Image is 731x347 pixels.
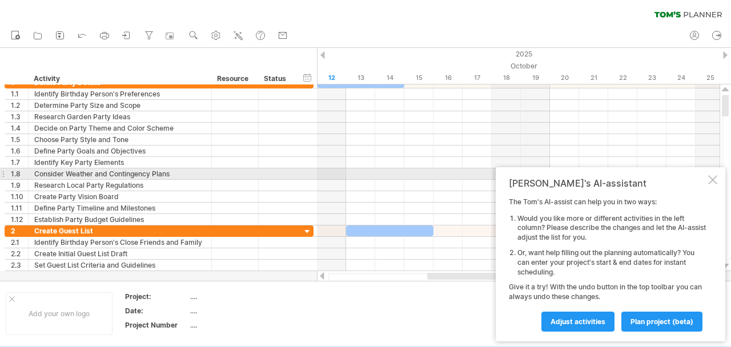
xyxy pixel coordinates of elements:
div: .... [190,306,286,316]
div: 1.7 [11,157,28,168]
div: 1.10 [11,191,28,202]
span: plan project (beta) [630,317,693,326]
div: 1.11 [11,203,28,213]
div: 1.2 [11,100,28,111]
div: Date: [125,306,188,316]
div: Sunday, 12 October 2025 [317,72,346,84]
div: The Tom's AI-assist can help you in two ways: Give it a try! With the undo button in the top tool... [509,197,706,331]
div: Determine Party Size and Scope [34,100,206,111]
div: Tuesday, 21 October 2025 [579,72,608,84]
div: Thursday, 16 October 2025 [433,72,463,84]
div: 2 [11,225,28,236]
div: Tuesday, 14 October 2025 [375,72,404,84]
div: Friday, 17 October 2025 [463,72,492,84]
div: 1.5 [11,134,28,145]
div: 1.8 [11,168,28,179]
div: Status [264,73,289,84]
div: .... [190,320,286,330]
div: Create Party Vision Board [34,191,206,202]
div: Project: [125,292,188,301]
div: 1.1 [11,88,28,99]
div: Wednesday, 22 October 2025 [608,72,637,84]
div: Decide on Party Theme and Color Scheme [34,123,206,134]
div: Establish Party Budget Guidelines [34,214,206,225]
div: Project Number [125,320,188,330]
div: Identify Key Party Elements [34,157,206,168]
div: Create Initial Guest List Draft [34,248,206,259]
div: Consider Weather and Contingency Plans [34,168,206,179]
div: 1.12 [11,214,28,225]
div: Identify Birthday Person's Preferences [34,88,206,99]
div: 1.9 [11,180,28,191]
div: Saturday, 18 October 2025 [492,72,521,84]
div: 2.2 [11,248,28,259]
div: Add your own logo [6,292,113,335]
div: 2.3 [11,260,28,271]
div: Thursday, 23 October 2025 [637,72,666,84]
div: Sunday, 19 October 2025 [521,72,550,84]
div: Research Garden Party Ideas [34,111,206,122]
div: Define Party Timeline and Milestones [34,203,206,213]
div: Monday, 20 October 2025 [550,72,579,84]
a: plan project (beta) [621,312,702,332]
div: 2.1 [11,237,28,248]
div: Monday, 13 October 2025 [346,72,375,84]
div: .... [190,292,286,301]
div: Set Guest List Criteria and Guidelines [34,260,206,271]
span: Adjust activities [551,317,605,326]
li: Or, want help filling out the planning automatically? You can enter your project's start & end da... [517,248,706,277]
div: 1.4 [11,123,28,134]
div: Create Guest List [34,225,206,236]
div: 1.3 [11,111,28,122]
div: 1.6 [11,146,28,156]
div: Choose Party Style and Tone [34,134,206,145]
div: Saturday, 25 October 2025 [696,72,725,84]
div: Friday, 24 October 2025 [666,72,696,84]
div: Identify Birthday Person's Close Friends and Family [34,237,206,248]
a: Adjust activities [541,312,614,332]
div: Define Party Goals and Objectives [34,146,206,156]
div: [PERSON_NAME]'s AI-assistant [509,177,706,189]
div: Resource [217,73,252,84]
div: Wednesday, 15 October 2025 [404,72,433,84]
li: Would you like more or different activities in the left column? Please describe the changes and l... [517,214,706,243]
div: Research Local Party Regulations [34,180,206,191]
div: Activity [34,73,205,84]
